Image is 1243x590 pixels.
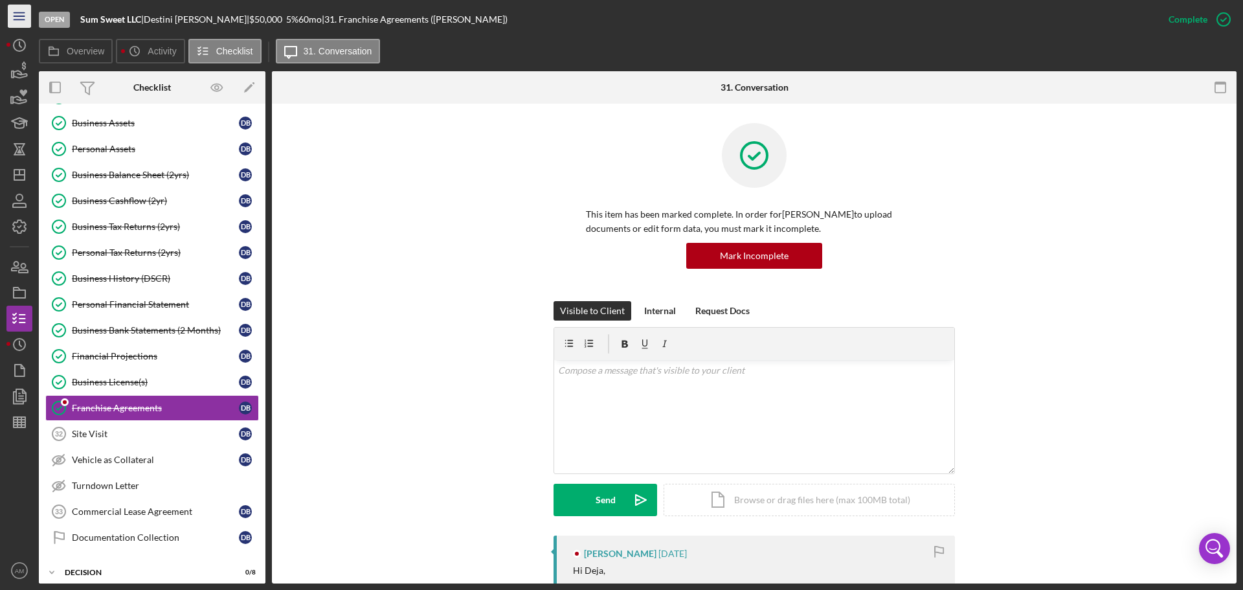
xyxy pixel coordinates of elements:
[80,14,141,25] b: Sum Sweet LLC
[239,117,252,130] div: D B
[45,188,259,214] a: Business Cashflow (2yr)DB
[586,207,923,236] p: This item has been marked complete. In order for [PERSON_NAME] to upload documents or edit form d...
[45,369,259,395] a: Business License(s)DB
[6,558,32,584] button: AM
[560,301,625,321] div: Visible to Client
[239,505,252,518] div: D B
[638,301,682,321] button: Internal
[72,403,239,413] div: Franchise Agreements
[144,14,249,25] div: Destini [PERSON_NAME] |
[80,14,144,25] div: |
[644,301,676,321] div: Internal
[65,569,223,576] div: Decision
[239,220,252,233] div: D B
[298,14,322,25] div: 60 mo
[55,430,63,438] tspan: 32
[686,243,822,269] button: Mark Incomplete
[72,273,239,284] div: Business History (DSCR)
[276,39,381,63] button: 31. Conversation
[72,221,239,232] div: Business Tax Returns (2yrs)
[1169,6,1207,32] div: Complete
[1199,533,1230,564] div: Open Intercom Messenger
[72,506,239,517] div: Commercial Lease Agreement
[1156,6,1237,32] button: Complete
[584,549,656,559] div: [PERSON_NAME]
[45,395,259,421] a: Franchise AgreementsDB
[239,246,252,259] div: D B
[45,240,259,266] a: Personal Tax Returns (2yrs)DB
[45,447,259,473] a: Vehicle as CollateralDB
[188,39,262,63] button: Checklist
[72,532,239,543] div: Documentation Collection
[554,301,631,321] button: Visible to Client
[45,343,259,369] a: Financial ProjectionsDB
[133,82,171,93] div: Checklist
[45,499,259,525] a: 33Commercial Lease AgreementDB
[72,247,239,258] div: Personal Tax Returns (2yrs)
[39,12,70,28] div: Open
[239,324,252,337] div: D B
[695,301,750,321] div: Request Docs
[45,266,259,291] a: Business History (DSCR)DB
[689,301,756,321] button: Request Docs
[216,46,253,56] label: Checklist
[72,170,239,180] div: Business Balance Sheet (2yrs)
[239,427,252,440] div: D B
[658,549,687,559] time: 2025-09-04 14:40
[45,291,259,317] a: Personal Financial StatementDB
[239,272,252,285] div: D B
[239,531,252,544] div: D B
[45,317,259,343] a: Business Bank Statements (2 Months)DB
[72,196,239,206] div: Business Cashflow (2yr)
[45,421,259,447] a: 32Site VisitDB
[72,118,239,128] div: Business Assets
[232,569,256,576] div: 0 / 8
[554,484,657,516] button: Send
[239,350,252,363] div: D B
[45,525,259,550] a: Documentation CollectionDB
[72,351,239,361] div: Financial Projections
[239,402,252,414] div: D B
[72,481,258,491] div: Turndown Letter
[45,473,259,499] a: Turndown Letter
[286,14,298,25] div: 5 %
[45,162,259,188] a: Business Balance Sheet (2yrs)DB
[239,194,252,207] div: D B
[249,14,282,25] span: $50,000
[45,110,259,136] a: Business AssetsDB
[239,453,252,466] div: D B
[322,14,508,25] div: | 31. Franchise Agreements ([PERSON_NAME])
[72,455,239,465] div: Vehicle as Collateral
[72,299,239,310] div: Personal Financial Statement
[720,243,789,269] div: Mark Incomplete
[721,82,789,93] div: 31. Conversation
[239,142,252,155] div: D B
[72,144,239,154] div: Personal Assets
[148,46,176,56] label: Activity
[239,376,252,389] div: D B
[304,46,372,56] label: 31. Conversation
[15,567,24,574] text: AM
[55,508,63,516] tspan: 33
[72,429,239,439] div: Site Visit
[45,214,259,240] a: Business Tax Returns (2yrs)DB
[72,377,239,387] div: Business License(s)
[45,136,259,162] a: Personal AssetsDB
[239,168,252,181] div: D B
[39,39,113,63] button: Overview
[596,484,616,516] div: Send
[239,298,252,311] div: D B
[116,39,185,63] button: Activity
[67,46,104,56] label: Overview
[72,325,239,335] div: Business Bank Statements (2 Months)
